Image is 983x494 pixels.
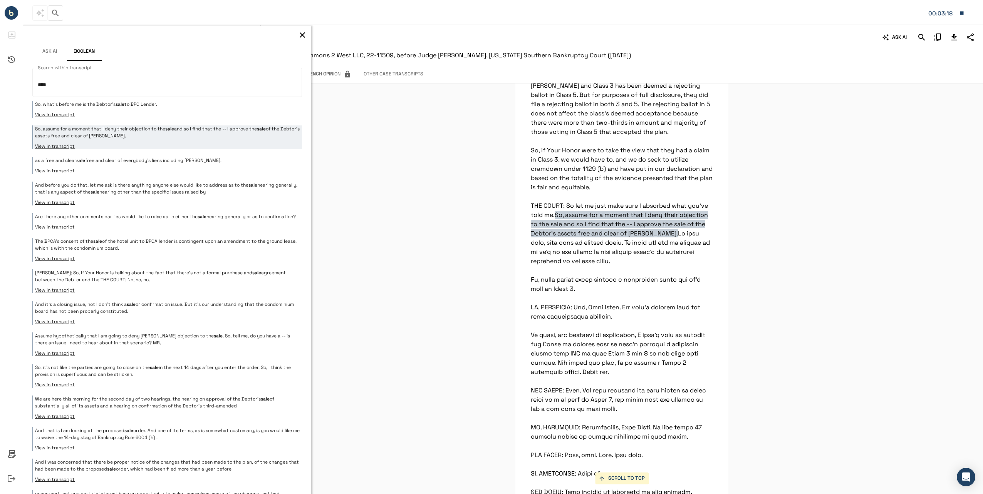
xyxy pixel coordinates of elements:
[35,445,300,451] button: View in transcript
[91,189,99,195] em: sale
[301,67,357,82] span: This feature has been disabled by your account admin.
[127,301,136,307] em: sale
[267,51,631,59] span: In re Urban Commons 2 West LLC, 22-11509, before Judge [PERSON_NAME], [US_STATE] Southern Bankrup...
[165,126,174,132] em: sale
[964,31,977,44] button: Share Transcript
[35,224,300,230] button: View in transcript
[35,413,300,419] button: View in transcript
[531,211,708,237] span: So, assume for a moment that I deny their objection to the sale and so I find that the -- I appro...
[35,112,300,118] button: View in transcript
[948,31,961,44] button: Download Transcript
[35,301,300,315] p: And it's a closing issue, not I don't think a or confirmation issue. But it's our understanding t...
[35,101,300,108] p: So, what's before me is the Debtor's to BPC Lender.
[32,5,48,21] span: This feature has been disabled by your account admin.
[924,5,968,21] button: Matter: 126337.360686
[35,332,300,346] p: Assume hypothetically that I am going to deny [PERSON_NAME] objection to the . So, tell me, do yo...
[32,42,67,61] button: Ask AI
[35,427,300,441] p: And that is I am looking at the proposed order. And one of its terms, as is somewhat customary, i...
[957,468,975,486] div: Open Intercom Messenger
[248,182,257,188] em: sale
[928,8,955,18] div: Matter: 126337.360686
[76,157,85,164] em: sale
[35,269,300,283] p: [PERSON_NAME]: So, if Your Honor is talking about the fact that there's not a formal purchase and...
[67,42,102,61] button: Boolean
[35,255,300,262] button: View in transcript
[198,214,206,220] em: sale
[35,459,300,472] p: And I was concerned that there be proper notice of the changes that had been made to the plan, of...
[35,476,300,482] button: View in transcript
[38,64,92,71] label: Search within transcript
[35,199,300,205] button: View in transcript
[93,238,102,244] em: sale
[252,270,261,276] em: sale
[35,182,300,195] p: And before you do that, let me ask is there anything anyone else would like to address as to the ...
[35,213,300,220] p: Are there any other comments parties would like to raise as to either the hearing generally or as...
[35,287,300,293] button: View in transcript
[35,143,300,149] button: View in transcript
[881,31,909,44] button: ASK AI
[35,168,300,174] button: View in transcript
[214,333,223,339] em: sale
[107,466,116,472] em: sale
[595,472,649,484] button: SCROLL TO TOP
[35,238,300,252] p: The BPCA's consent of the of the hotel unit to BPCA lender is contingent upon an amendment to the...
[35,319,300,325] button: View in transcript
[307,70,351,78] span: Bench Opinion
[116,101,124,107] em: sale
[35,382,300,388] button: View in transcript
[35,350,300,356] button: View in transcript
[931,31,944,44] button: Copy Citation
[261,396,270,402] em: sale
[35,364,300,378] p: So, it's not like the parties are going to close on the in the next 14 days after you enter the o...
[35,125,300,139] p: So, assume for a moment that I deny their objection to the and so I find that the -- I approve th...
[35,396,300,409] p: We are here this morning for the second day of two hearings, the hearing on approval of the Debto...
[124,427,133,434] em: sale
[35,157,300,164] p: as a free and clear free and clear of everybody's liens including [PERSON_NAME].
[915,31,928,44] button: Search
[257,126,266,132] em: sale
[150,364,159,370] em: sale
[357,67,429,82] button: Other Case Transcripts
